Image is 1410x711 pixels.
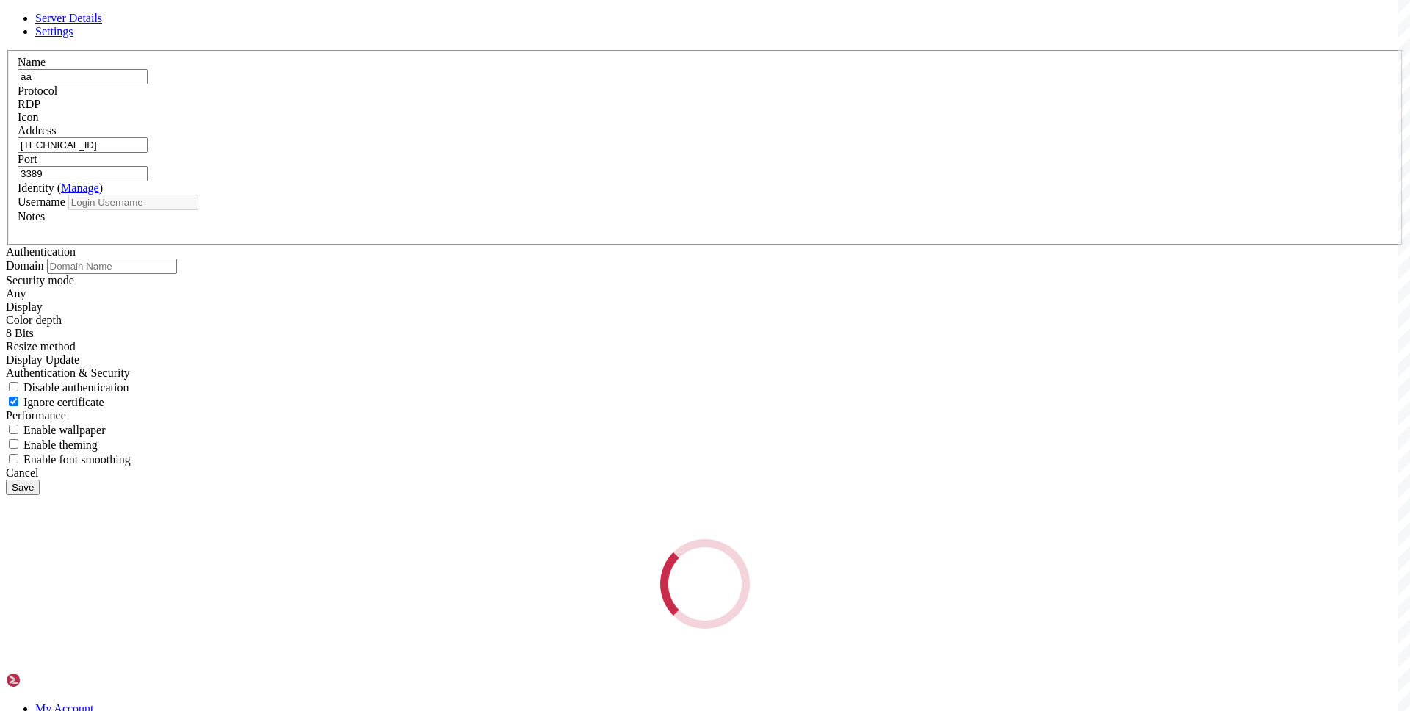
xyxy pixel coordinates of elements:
span: Enable wallpaper [23,424,106,436]
label: Authentication & Security [6,367,130,379]
label: Domain [6,259,44,272]
label: Authentication [6,245,76,258]
span: ( ) [57,181,103,194]
input: Enable wallpaper [9,425,18,434]
span: Any [6,287,26,300]
div: RDP [18,98,1392,111]
label: Display Update channel added with RDP 8.1 to signal the server when the client display size has c... [6,340,76,353]
label: Username [18,195,65,208]
input: Disable authentication [9,382,18,391]
label: If set to true, enables rendering of the desktop wallpaper. By default, wallpaper will be disable... [6,424,106,436]
span: Display Update [6,353,79,366]
input: Enable theming [9,439,18,449]
label: Port [18,153,37,165]
label: If set to true, authentication will be disabled. Note that this refers to authentication that tak... [6,381,129,394]
a: Server Details [35,12,102,24]
div: Loading... [651,530,759,638]
input: Enable font smoothing [9,454,18,463]
input: Ignore certificate [9,397,18,406]
span: RDP [18,98,40,110]
input: Server Name [18,69,148,84]
label: Notes [18,210,45,223]
button: Save [6,480,40,495]
span: Ignore certificate [23,396,104,408]
label: Address [18,124,56,137]
span: Enable theming [23,438,98,451]
span: Disable authentication [23,381,129,394]
label: Display [6,300,43,313]
div: Display Update [6,353,1404,367]
label: Performance [6,409,66,422]
label: The color depth to request, in bits-per-pixel. [6,314,62,326]
label: Protocol [18,84,57,97]
label: Security mode [6,274,74,286]
input: Login Username [68,195,198,210]
div: Any [6,287,1404,300]
a: Settings [35,25,73,37]
input: Domain Name [47,259,177,274]
div: Cancel [6,466,1404,480]
label: If set to true, enables use of theming of windows and controls. [6,438,98,451]
input: Host Name or IP [18,137,148,153]
a: Manage [61,181,99,194]
label: If set to true, text will be rendered with smooth edges. Text over RDP is rendered with rough edg... [6,453,131,466]
label: Name [18,56,46,68]
input: Port Number [18,166,148,181]
div: 8 Bits [6,327,1404,340]
span: 8 Bits [6,327,34,339]
label: If set to true, the certificate returned by the server will be ignored, even if that certificate ... [6,396,104,408]
span: Enable font smoothing [23,453,131,466]
label: Identity [18,181,103,194]
img: Shellngn [6,673,90,687]
label: Icon [18,111,38,123]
